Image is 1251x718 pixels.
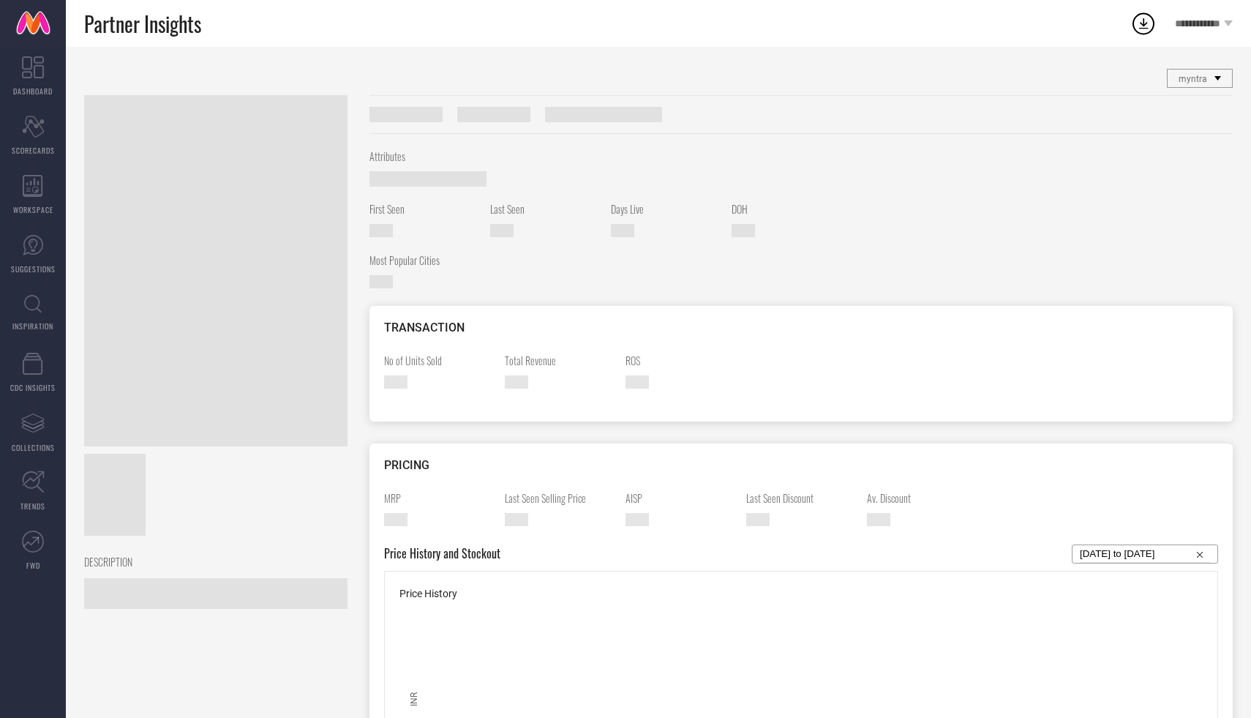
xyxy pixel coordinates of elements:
[611,201,721,217] span: Days Live
[384,545,500,564] span: Price History and Stockout
[20,501,45,512] span: TRENDS
[84,578,347,609] span: —
[732,224,755,237] span: —
[490,201,600,217] span: Last Seen
[611,224,634,237] span: —
[384,353,494,368] span: No of Units Sold
[12,145,55,156] span: SCORECARDS
[1130,10,1157,37] div: Open download list
[384,513,407,526] span: —
[369,149,1222,164] span: Attributes
[409,692,419,706] text: INR
[625,490,735,506] span: AISP
[12,321,53,332] span: INSPIRATION
[625,513,649,526] span: —
[1179,74,1207,84] span: myntra
[13,204,53,215] span: WORKSPACE
[13,86,53,97] span: DASHBOARD
[1080,545,1210,563] input: Select...
[490,224,514,237] span: —
[84,554,337,569] span: DESCRIPTION
[12,442,55,453] span: COLLECTIONS
[11,263,56,274] span: SUGGESTIONS
[369,224,393,237] span: —
[369,171,487,187] span: —
[384,490,494,506] span: MRP
[732,201,841,217] span: DOH
[384,321,1218,334] div: TRANSACTION
[384,458,1218,472] div: PRICING
[625,353,735,368] span: ROS
[84,9,201,39] span: Partner Insights
[505,513,528,526] span: —
[867,490,977,506] span: Av. Discount
[505,490,615,506] span: Last Seen Selling Price
[746,513,770,526] span: —
[384,375,407,389] span: —
[369,253,479,268] span: Most Popular Cities
[369,107,443,122] span: Style ID #
[505,353,615,368] span: Total Revenue
[399,588,457,599] span: Price History
[26,560,40,571] span: FWD
[10,382,56,393] span: CDC INSIGHTS
[369,275,393,288] span: —
[369,201,479,217] span: First Seen
[746,490,856,506] span: Last Seen Discount
[867,513,890,526] span: —
[505,375,528,389] span: —
[625,375,649,389] span: —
